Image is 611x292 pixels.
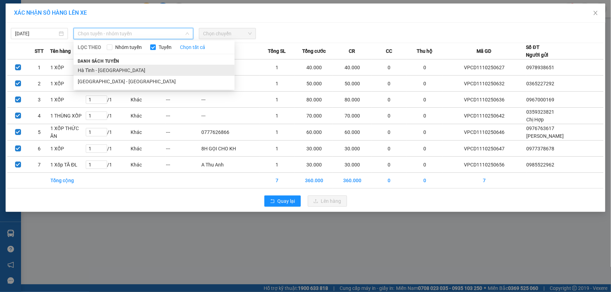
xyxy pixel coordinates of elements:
[156,43,174,51] span: Tuyến
[527,117,544,122] span: Chị Hợp
[333,59,371,76] td: 40.000
[201,108,259,124] td: ---
[259,124,295,141] td: 1
[527,126,555,131] span: 0976763617
[372,92,407,108] td: 0
[295,173,333,188] td: 360.000
[278,197,295,205] span: Quay lại
[586,3,605,23] button: Close
[372,59,407,76] td: 0
[333,157,371,173] td: 30.000
[443,157,526,173] td: VPCD1110250656
[333,141,371,157] td: 30.000
[333,108,371,124] td: 70.000
[130,124,166,141] td: Khác
[372,124,407,141] td: 0
[29,59,50,76] td: 1
[78,28,189,39] span: Chọn tuyến - nhóm tuyến
[333,92,371,108] td: 80.000
[372,76,407,92] td: 0
[85,92,130,108] td: / 1
[527,146,555,151] span: 0977378678
[50,47,71,55] span: Tên hàng
[50,59,85,76] td: 1 XỐP
[130,141,166,157] td: Khác
[130,108,166,124] td: Khác
[50,92,85,108] td: 1 XỐP
[527,97,555,102] span: 0967000169
[443,124,526,141] td: VPCD1110250646
[443,173,526,188] td: 7
[372,141,407,157] td: 0
[50,108,85,124] td: 1 THÙNG XỐP
[372,157,407,173] td: 0
[443,76,526,92] td: VPCD1110250632
[50,124,85,141] td: 1 XỐP THỨC ĂN
[50,173,85,188] td: Tổng cộng
[166,124,201,141] td: ---
[74,65,235,76] li: Hà Tĩnh - [GEOGRAPHIC_DATA]
[526,43,549,59] div: Số ĐT Người gửi
[259,141,295,157] td: 1
[29,157,50,173] td: 7
[270,199,275,204] span: rollback
[259,59,295,76] td: 1
[333,173,371,188] td: 360.000
[201,157,259,173] td: A Thu Anh
[180,43,205,51] a: Chọn tất cả
[50,141,85,157] td: 1 XỐP
[78,43,101,51] span: LỌC THEO
[29,124,50,141] td: 5
[201,141,259,157] td: 8H GỌI CHO KH
[295,141,333,157] td: 30.000
[527,162,555,168] span: 0985522962
[407,76,442,92] td: 0
[29,76,50,92] td: 2
[166,108,201,124] td: ---
[295,59,333,76] td: 40.000
[112,43,145,51] span: Nhóm tuyến
[130,157,166,173] td: Khác
[349,47,355,55] span: CR
[527,133,564,139] span: [PERSON_NAME]
[29,108,50,124] td: 4
[166,141,201,157] td: ---
[407,124,442,141] td: 0
[333,124,371,141] td: 60.000
[407,92,442,108] td: 0
[295,157,333,173] td: 30.000
[259,108,295,124] td: 1
[593,10,598,16] span: close
[268,47,286,55] span: Tổng SL
[443,108,526,124] td: VPCD1110250642
[417,47,432,55] span: Thu hộ
[29,141,50,157] td: 6
[407,157,442,173] td: 0
[443,59,526,76] td: VPCD1110250627
[166,157,201,173] td: ---
[333,76,371,92] td: 50.000
[185,31,189,36] span: down
[407,141,442,157] td: 0
[15,30,57,37] input: 11/10/2025
[201,92,259,108] td: ---
[203,28,252,39] span: Chọn chuyến
[443,92,526,108] td: VPCD1110250636
[302,47,326,55] span: Tổng cước
[443,141,526,157] td: VPCD1110250647
[50,157,85,173] td: 1 Xốp TĂ ĐL
[14,9,87,16] span: XÁC NHẬN SỐ HÀNG LÊN XE
[29,92,50,108] td: 3
[477,47,492,55] span: Mã GD
[372,108,407,124] td: 0
[295,92,333,108] td: 80.000
[74,76,235,87] li: [GEOGRAPHIC_DATA] - [GEOGRAPHIC_DATA]
[201,124,259,141] td: 0777626866
[407,108,442,124] td: 0
[35,47,44,55] span: STT
[166,92,201,108] td: ---
[295,76,333,92] td: 50.000
[264,195,301,207] button: rollbackQuay lại
[259,157,295,173] td: 1
[85,157,130,173] td: / 1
